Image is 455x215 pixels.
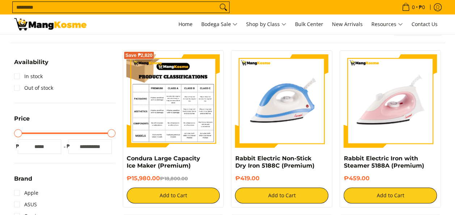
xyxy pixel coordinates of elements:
[328,14,366,34] a: New Arrivals
[160,176,188,181] del: ₱18,800.00
[344,54,437,148] img: https://mangkosme.com/products/rabbit-eletric-iron-with-steamer-5188a-class-a
[412,21,438,28] span: Contact Us
[368,14,406,34] a: Resources
[235,175,328,182] h6: ₱419.00
[418,5,426,10] span: ₱0
[14,176,32,182] span: Brand
[175,14,196,34] a: Home
[291,14,327,34] a: Bulk Center
[201,20,237,29] span: Bodega Sale
[344,187,437,203] button: Add to Cart
[408,14,441,34] a: Contact Us
[94,14,441,34] nav: Main Menu
[14,143,21,150] span: ₱
[246,20,286,29] span: Shop by Class
[235,187,328,203] button: Add to Cart
[411,5,416,10] span: 0
[126,53,153,58] span: Save ₱2,820
[14,82,53,94] a: Out of stock
[127,175,220,182] h6: ₱15,980.00
[14,176,32,187] summary: Open
[14,71,43,82] a: In stock
[14,116,30,122] span: Price
[14,199,37,210] a: ASUS
[198,14,241,34] a: Bodega Sale
[235,54,328,148] img: https://mangkosme.com/products/rabbit-electric-non-stick-dry-iron-5188c-class-a
[14,59,49,65] span: Availability
[332,21,363,28] span: New Arrivals
[344,155,424,169] a: Rabbit Electric Iron with Steamer 5188A (Premium)
[218,2,229,13] button: Search
[371,20,403,29] span: Resources
[400,3,427,11] span: •
[235,155,314,169] a: Rabbit Electric Non-Stick Dry Iron 5188C (Premium)
[295,21,323,28] span: Bulk Center
[127,155,200,169] a: Condura Large Capacity Ice Maker (Premium)
[14,18,87,30] img: Premium Deals: Best Premium Home Appliances Sale l Mang Kosme
[127,187,220,203] button: Add to Cart
[14,187,38,199] a: Apple
[65,143,72,150] span: ₱
[14,116,30,127] summary: Open
[243,14,290,34] a: Shop by Class
[14,59,49,71] summary: Open
[178,21,193,28] span: Home
[127,54,220,148] img: Condura Large Capacity Ice Maker (Premium) - 0
[344,175,437,182] h6: ₱459.00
